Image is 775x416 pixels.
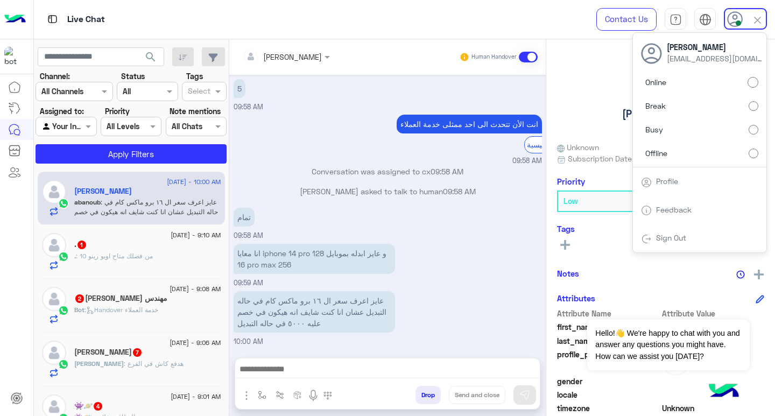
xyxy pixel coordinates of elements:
span: Unknown [557,142,599,153]
h5: abanoub adel [74,187,132,196]
span: : Handover خدمة العملاء [84,306,158,314]
span: Offline [645,147,667,159]
img: add [754,270,764,279]
span: Busy [645,124,663,135]
button: select flow [253,386,271,404]
h6: Attributes [557,293,595,303]
span: هدفع كاش في الفرع [124,359,184,368]
span: من فضلك متاح اوبو رينو 10 [76,252,153,260]
img: select flow [258,391,266,399]
input: Online [748,77,758,88]
span: null [662,376,765,387]
img: create order [293,391,302,399]
img: send voice note [307,389,320,402]
img: send attachment [240,389,253,402]
img: defaultAdmin.png [42,180,66,204]
span: last_name [557,335,660,347]
a: Feedback [656,205,692,214]
span: 2 [75,294,84,303]
img: tab [641,234,652,244]
img: WhatsApp [58,251,69,262]
label: Assigned to: [40,105,84,117]
span: Hello!👋 We're happy to chat with you and answer any questions you might have. How can we assist y... [587,320,749,370]
span: Attribute Name [557,308,660,319]
div: القائمة الرئيسية [524,136,572,153]
img: 1403182699927242 [4,47,24,66]
img: defaultAdmin.png [42,233,66,257]
span: gender [557,376,660,387]
h5: [PERSON_NAME] [622,108,700,120]
span: 10:00 AM [234,337,263,346]
img: tab [46,12,59,26]
span: 7 [133,348,142,357]
span: profile_pic [557,349,660,373]
span: عايز اعرف سعر ال ١٦ برو ماكس كام في حاله التبديل عشان انا كنت شايف انه هيكون في خصم عليه ٥٠٠٠ في ... [74,198,218,225]
img: WhatsApp [58,198,69,209]
span: [DATE] - 10:00 AM [167,177,221,187]
h5: . [74,240,87,249]
button: Drop [415,386,441,404]
span: 09:58 AM [443,187,476,196]
p: 11/8/2025, 9:58 AM [234,208,255,227]
span: [DATE] - 9:08 AM [170,284,221,294]
h6: Tags [557,224,764,234]
button: Apply Filters [36,144,227,164]
span: Bot [74,306,84,314]
span: [DATE] - 9:01 AM [171,392,221,401]
p: 11/8/2025, 10:00 AM [234,291,395,333]
span: Unknown [662,403,765,414]
p: 11/8/2025, 9:58 AM [234,79,245,98]
span: 09:58 AM [234,103,263,111]
a: Contact Us [596,8,657,31]
img: notes [736,270,745,279]
span: null [662,389,765,400]
p: Live Chat [67,12,105,27]
label: Channel: [40,70,70,82]
div: Select [186,85,210,99]
p: Conversation was assigned to cx [234,166,542,177]
h5: 👾🪐 [74,401,103,411]
button: create order [289,386,307,404]
span: locale [557,389,660,400]
span: [DATE] - 9:10 AM [171,230,221,240]
input: Break [749,101,758,111]
button: search [138,47,164,70]
span: 1 [77,241,86,249]
span: abanoub [74,198,101,206]
span: timezone [557,403,660,414]
span: Break [645,100,666,111]
img: WhatsApp [58,305,69,316]
label: Status [121,70,145,82]
h5: مهندس محمود رجب عبدالسلام [74,294,167,303]
input: Busy [749,125,758,135]
span: . [74,252,76,260]
a: Profile [656,177,678,186]
button: Trigger scenario [271,386,289,404]
p: 11/8/2025, 9:59 AM [234,244,395,274]
img: hulul-logo.png [705,373,743,411]
img: make a call [323,391,332,400]
span: [PERSON_NAME] [667,41,764,53]
label: Priority [105,105,130,117]
span: Subscription Date : [DATE] [568,153,661,164]
img: Trigger scenario [276,391,284,399]
label: Note mentions [170,105,221,117]
span: 4 [94,402,102,411]
small: Human Handover [471,53,517,61]
img: tab [670,13,682,26]
h6: Notes [557,269,579,278]
img: Logo [4,8,26,31]
p: 11/8/2025, 9:58 AM [397,115,542,133]
img: tab [699,13,711,26]
img: tab [641,177,652,188]
a: Sign Out [656,233,686,242]
span: [DATE] - 9:06 AM [170,338,221,348]
span: 09:58 AM [431,167,463,176]
img: send message [519,390,530,400]
span: 09:58 AM [234,231,263,239]
input: Offline [749,149,758,158]
span: [EMAIL_ADDRESS][DOMAIN_NAME] [667,53,764,64]
a: tab [665,8,686,31]
img: defaultAdmin.png [42,341,66,365]
img: defaultAdmin.png [42,287,66,311]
